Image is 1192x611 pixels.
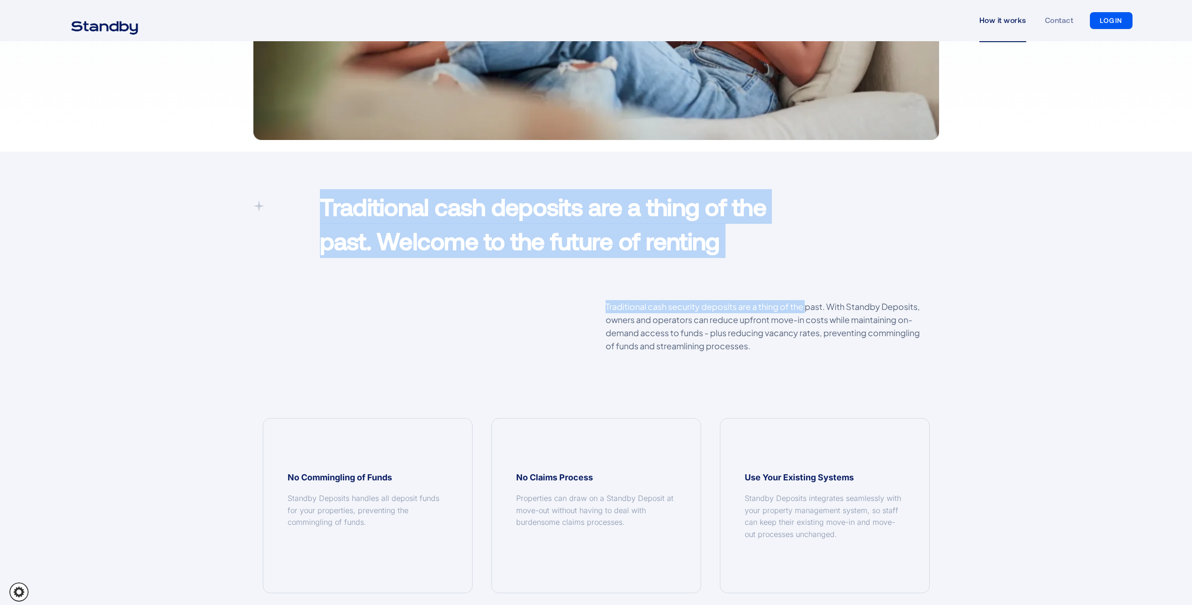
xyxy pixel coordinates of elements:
[1090,12,1133,29] a: LOGIN
[320,189,816,258] p: Traditional cash deposits are a thing of the past. Welcome to the future of renting
[516,493,676,529] div: Properties can draw on a Standby Deposit at move-out without having to deal with burdensome claim...
[288,471,448,484] div: No Commingling of Funds
[745,471,905,484] div: Use Your Existing Systems
[9,582,29,602] a: Cookie settings
[606,300,930,353] p: Traditional cash security deposits are a thing of the past. With Standby Deposits, owners and ope...
[288,493,448,529] div: Standby Deposits handles all deposit funds for your properties, preventing the commingling of funds.
[745,493,905,540] div: Standby Deposits integrates seamlessly with your property management system, so staff can keep th...
[59,15,150,26] a: home
[516,471,676,484] div: No Claims Process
